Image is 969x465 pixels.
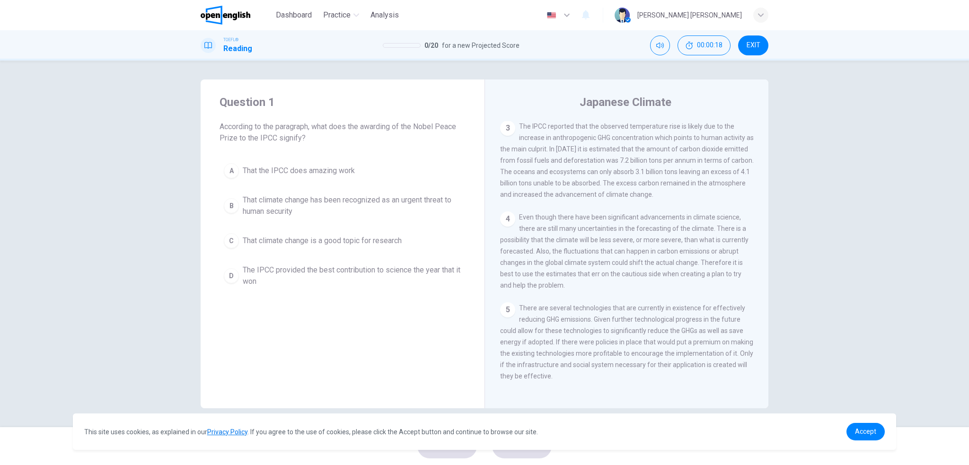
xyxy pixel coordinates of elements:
span: for a new Projected Score [442,40,520,51]
span: That climate change has been recognized as an urgent threat to human security [243,194,461,217]
div: 4 [500,211,515,227]
div: Hide [678,35,731,55]
button: AThat the IPCC does amazing work [220,159,466,183]
div: [PERSON_NAME] [PERSON_NAME] [637,9,742,21]
div: C [224,233,239,248]
div: Mute [650,35,670,55]
div: 5 [500,302,515,317]
h4: Question 1 [220,95,466,110]
span: 00:00:18 [697,42,722,49]
a: dismiss cookie message [846,423,885,440]
span: That climate change is a good topic for research [243,235,402,246]
div: D [224,268,239,283]
button: 00:00:18 [678,35,731,55]
span: Dashboard [276,9,312,21]
img: en [546,12,557,19]
span: Analysis [370,9,399,21]
span: This site uses cookies, as explained in our . If you agree to the use of cookies, please click th... [84,428,538,436]
span: According to the paragraph, what does the awarding of the Nobel Peace Prize to the IPCC signify? [220,121,466,144]
span: Practice [323,9,351,21]
div: 3 [500,121,515,136]
div: A [224,163,239,178]
div: B [224,198,239,213]
h1: Reading [223,43,252,54]
button: EXIT [738,35,768,55]
div: cookieconsent [73,413,897,450]
button: CThat climate change is a good topic for research [220,229,466,253]
span: EXIT [747,42,760,49]
button: BThat climate change has been recognized as an urgent threat to human security [220,190,466,221]
button: Dashboard [272,7,316,24]
span: There are several technologies that are currently in existence for effectively reducing GHG emiss... [500,304,753,380]
span: The IPCC provided the best contribution to science the year that it won [243,264,461,287]
img: OpenEnglish logo [201,6,250,25]
span: The IPCC reported that the observed temperature rise is likely due to the increase in anthropogen... [500,123,754,198]
button: DThe IPCC provided the best contribution to science the year that it won [220,260,466,291]
span: Accept [855,428,876,435]
span: TOEFL® [223,36,238,43]
h4: Japanese Climate [580,95,671,110]
span: Even though there have been significant advancements in climate science, there are still many unc... [500,213,749,289]
span: That the IPCC does amazing work [243,165,355,176]
img: Profile picture [615,8,630,23]
button: Practice [319,7,363,24]
button: Analysis [367,7,403,24]
span: 0 / 20 [424,40,438,51]
a: Privacy Policy [207,428,247,436]
a: OpenEnglish logo [201,6,272,25]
